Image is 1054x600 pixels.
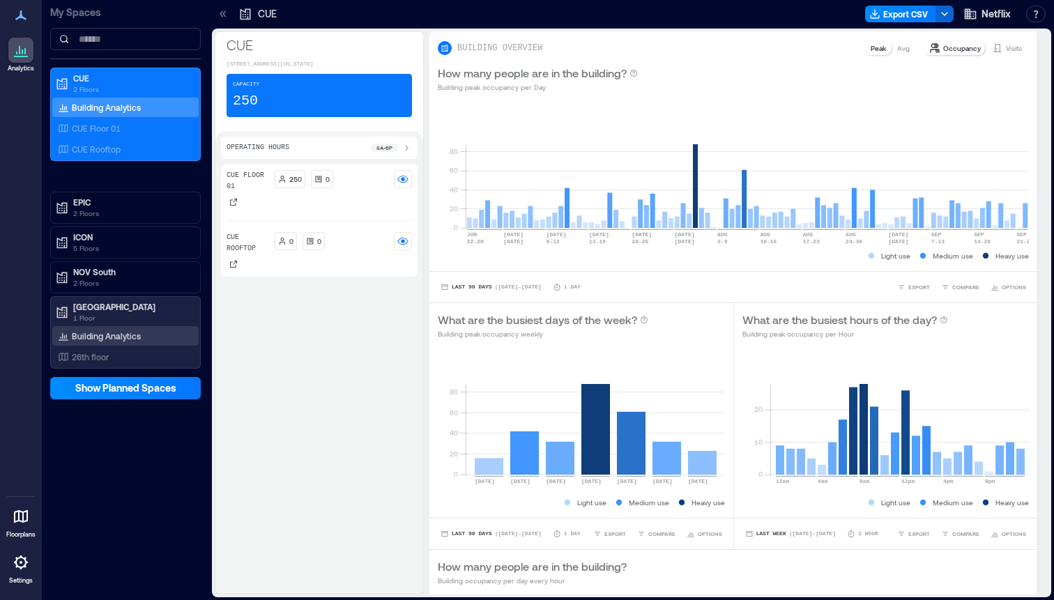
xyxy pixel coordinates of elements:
text: [DATE] [675,231,695,238]
p: 250 [289,174,302,185]
span: Show Planned Spaces [75,381,176,395]
text: 4am [818,478,828,484]
text: JUN [467,231,478,238]
tspan: 60 [450,166,458,174]
p: Occupancy [943,43,981,54]
text: [DATE] [503,238,524,245]
text: AUG [846,231,856,238]
a: Floorplans [2,500,40,543]
p: Visits [1006,43,1022,54]
tspan: 20 [754,405,762,413]
p: Heavy use [995,250,1029,261]
text: [DATE] [589,231,609,238]
button: EXPORT [894,527,933,541]
button: OPTIONS [988,527,1029,541]
text: 24-30 [846,238,862,245]
p: Floorplans [6,530,36,539]
text: [DATE] [675,238,695,245]
p: Medium use [933,250,973,261]
p: How many people are in the building? [438,65,627,82]
text: [DATE] [632,231,652,238]
text: 20-26 [632,238,648,245]
span: EXPORT [604,530,626,538]
p: Peak [871,43,886,54]
text: 3-9 [717,238,728,245]
text: [DATE] [888,231,908,238]
span: EXPORT [908,530,930,538]
p: My Spaces [50,6,201,20]
tspan: 60 [450,408,458,417]
text: [DATE] [581,478,602,484]
p: 2 Floors [73,208,190,219]
p: 0 [317,236,321,247]
p: 1 Day [564,530,581,538]
text: [DATE] [475,478,495,484]
span: OPTIONS [698,530,722,538]
span: Netflix [982,7,1011,21]
p: 5 Floors [73,243,190,254]
p: [STREET_ADDRESS][US_STATE] [227,60,412,68]
tspan: 20 [450,449,458,458]
p: Operating Hours [227,142,289,153]
tspan: 20 [450,204,458,213]
text: [DATE] [617,478,637,484]
tspan: 40 [450,185,458,194]
p: What are the busiest hours of the day? [742,311,937,328]
text: 7-13 [931,238,945,245]
p: 26th floor [72,351,109,362]
p: Capacity [233,80,259,89]
p: 2 Floors [73,84,190,95]
button: Last 90 Days |[DATE]-[DATE] [438,280,544,294]
button: OPTIONS [988,280,1029,294]
text: 4pm [943,478,954,484]
p: [GEOGRAPHIC_DATA] [73,301,190,312]
p: CUE [227,35,412,54]
p: Building Analytics [72,330,141,341]
p: Building Analytics [72,102,141,113]
p: NOV South [73,266,190,277]
tspan: 0 [454,223,458,231]
button: Last Week |[DATE]-[DATE] [742,527,839,541]
span: OPTIONS [1002,530,1026,538]
text: 17-23 [803,238,820,245]
p: BUILDING OVERVIEW [457,43,542,54]
button: EXPORT [590,527,629,541]
text: SEP [1016,231,1027,238]
p: CUE Rooftop [227,232,269,254]
p: 2 Floors [73,277,190,289]
p: 1 Day [564,283,581,291]
p: Building occupancy per day every hour [438,575,627,586]
p: 250 [233,91,258,111]
text: 14-20 [974,238,991,245]
button: OPTIONS [684,527,725,541]
button: Show Planned Spaces [50,377,201,399]
tspan: 10 [754,438,762,446]
p: ICON [73,231,190,243]
text: AUG [803,231,814,238]
button: Export CSV [865,6,936,22]
p: Light use [881,497,910,508]
tspan: 40 [450,429,458,437]
p: Building peak occupancy per Day [438,82,638,93]
text: [DATE] [510,478,530,484]
button: EXPORT [894,280,933,294]
p: CUE Floor 01 [227,170,269,192]
button: Netflix [959,3,1015,25]
text: 21-27 [1016,238,1033,245]
p: Heavy use [995,497,1029,508]
span: COMPARE [952,530,979,538]
p: Building peak occupancy per Hour [742,328,948,339]
p: CUE [73,72,190,84]
button: Last 90 Days |[DATE]-[DATE] [438,527,544,541]
text: [DATE] [888,238,908,245]
text: AUG [760,231,770,238]
tspan: 0 [758,470,762,478]
p: Avg [897,43,910,54]
button: COMPARE [938,527,982,541]
text: [DATE] [503,231,524,238]
text: AUG [717,231,728,238]
p: How many people are in the building? [438,558,627,575]
text: [DATE] [652,478,673,484]
p: Light use [577,497,606,508]
text: 12pm [901,478,915,484]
